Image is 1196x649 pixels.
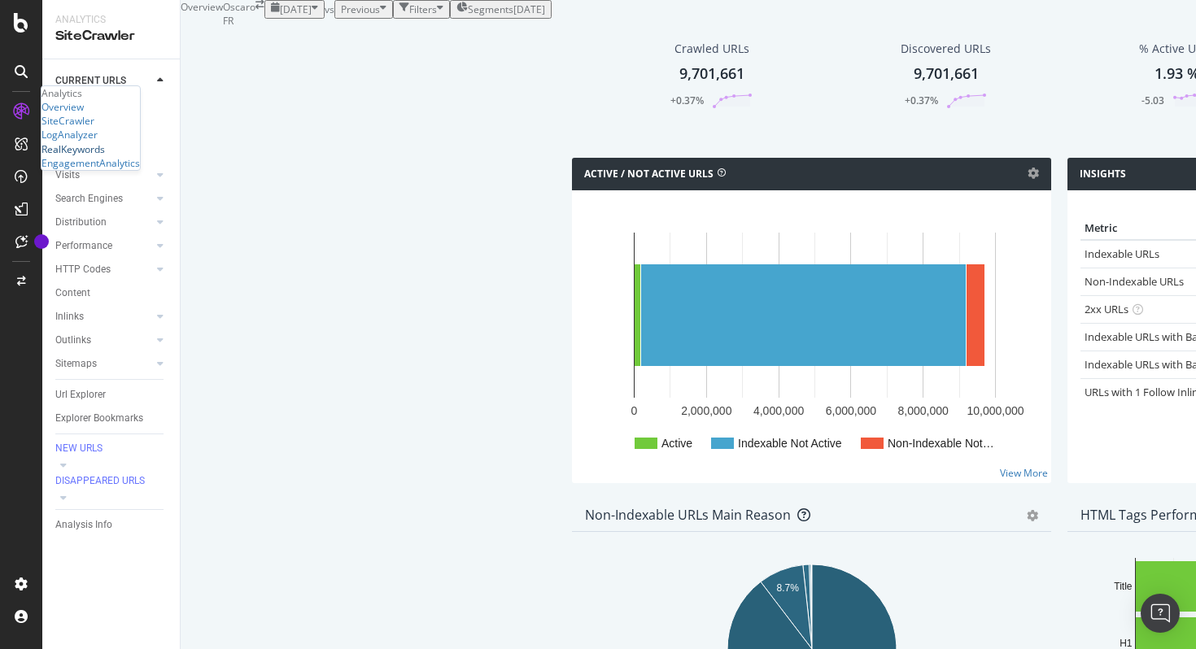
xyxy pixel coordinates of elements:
div: Analytics [41,86,140,100]
div: Filters [409,2,437,16]
div: Explorer Bookmarks [55,410,143,427]
text: 2,000,000 [681,404,731,417]
text: Title [1114,581,1133,592]
h4: Insights [1080,166,1126,182]
div: -5.03 [1141,94,1164,107]
a: CURRENT URLS [55,72,152,89]
a: DISAPPEARED URLS [55,473,168,490]
div: Inlinks [55,308,84,325]
text: 8.7% [777,582,800,594]
span: vs [325,2,334,16]
text: 4,000,000 [753,404,804,417]
text: H1 [1120,637,1133,648]
div: Analysis Info [55,516,112,534]
a: 2xx URLs [1085,302,1128,316]
text: Non-Indexable Not… [888,437,994,450]
a: Search Engines [55,190,152,207]
div: Tooltip anchor [34,234,49,249]
div: [DATE] [513,2,545,16]
div: CURRENT URLS [55,72,126,89]
a: Overview [41,100,84,114]
a: EngagementAnalytics [41,156,140,170]
div: Distribution [55,214,107,231]
a: Non-Indexable URLs [1085,274,1184,289]
a: Performance [55,237,152,255]
a: Visits [55,167,152,184]
div: Analytics [55,13,167,27]
a: Distribution [55,214,152,231]
div: SiteCrawler [55,27,167,46]
a: Sitemaps [55,355,152,372]
div: Outlinks [55,332,91,349]
text: 0 [631,404,638,417]
a: Explorer Bookmarks [55,410,168,427]
a: Analysis Info [55,516,168,534]
a: Indexable URLs [1085,246,1159,261]
a: LogAnalyzer [41,128,98,142]
span: 2025 Aug. 8th [280,2,312,16]
svg: A chart. [585,216,1037,470]
a: Outlinks [55,332,152,349]
div: DISAPPEARED URLS [55,474,145,488]
div: +0.37% [905,94,938,107]
div: Non-Indexable URLs Main Reason [585,507,791,523]
text: 8,000,000 [898,404,949,417]
div: 9,701,661 [914,63,979,85]
div: Performance [55,237,112,255]
a: Content [55,285,168,302]
div: Discovered URLs [901,41,991,57]
div: Crawled URLs [674,41,749,57]
h4: Active / Not Active URLs [584,166,714,182]
a: HTTP Codes [55,261,152,278]
div: Search Engines [55,190,123,207]
text: 6,000,000 [826,404,876,417]
a: NEW URLS [55,441,168,457]
div: gear [1027,510,1038,521]
text: Active [661,437,692,450]
span: Segments [468,2,513,16]
a: SiteCrawler [41,114,94,128]
a: Inlinks [55,308,152,325]
text: Indexable Not Active [738,437,842,450]
div: Content [55,285,90,302]
i: Options [1028,168,1039,179]
div: 9,701,661 [679,63,744,85]
div: Sitemaps [55,355,97,372]
div: Url Explorer [55,386,106,403]
div: NEW URLS [55,442,103,455]
div: Open Intercom Messenger [1141,594,1180,633]
span: Previous [341,2,380,16]
a: Url Explorer [55,386,168,403]
div: HTTP Codes [55,261,111,278]
a: RealKeywords [41,142,105,156]
div: Visits [55,167,80,184]
a: View More [1000,466,1048,480]
div: +0.37% [670,94,704,107]
text: 10,000,000 [967,404,1024,417]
